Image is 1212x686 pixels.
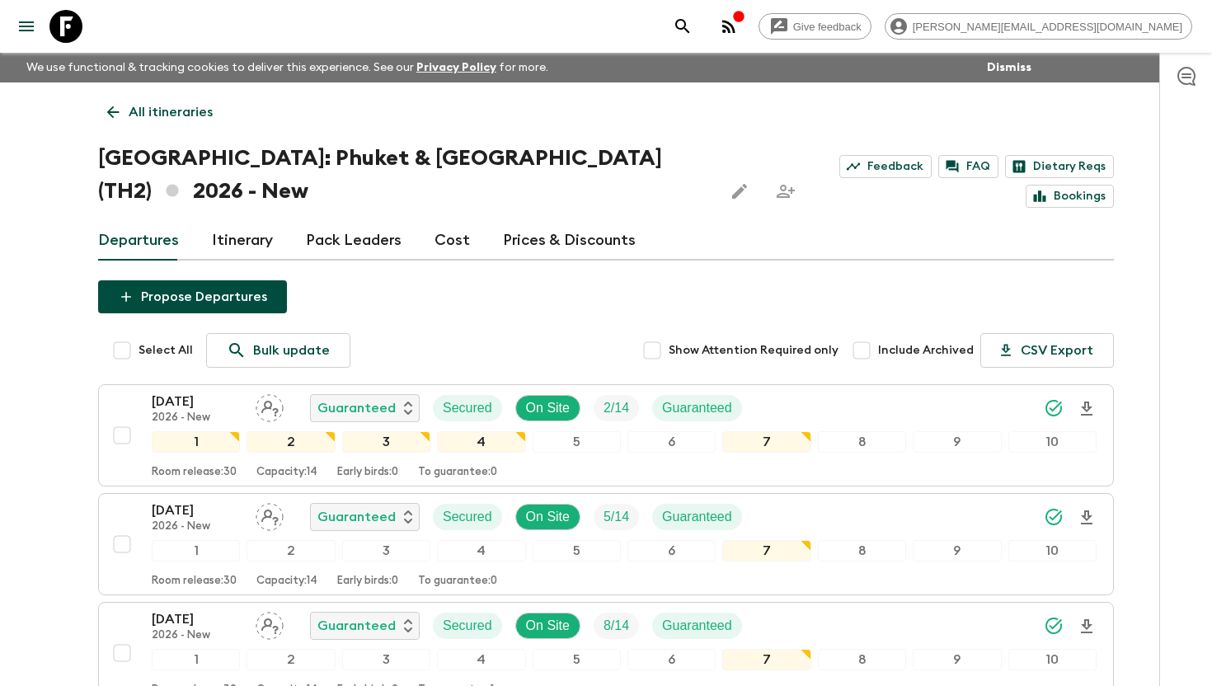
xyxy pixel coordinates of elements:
p: 2026 - New [152,629,242,642]
span: Share this itinerary [769,175,802,208]
button: CSV Export [980,333,1114,368]
div: 3 [342,431,430,453]
a: All itineraries [98,96,222,129]
div: 8 [818,431,906,453]
div: 3 [342,649,430,670]
p: Capacity: 14 [256,466,317,479]
a: Privacy Policy [416,62,496,73]
span: Give feedback [784,21,871,33]
button: Dismiss [983,56,1036,79]
p: Early birds: 0 [337,575,398,588]
p: Guaranteed [662,398,732,418]
p: Secured [443,507,492,527]
svg: Synced Successfully [1044,616,1064,636]
a: Bookings [1026,185,1114,208]
p: All itineraries [129,102,213,122]
div: 10 [1008,431,1097,453]
div: 7 [722,649,810,670]
div: 6 [627,431,716,453]
a: FAQ [938,155,998,178]
p: On Site [526,398,570,418]
div: 10 [1008,540,1097,561]
div: 4 [437,649,525,670]
div: 1 [152,649,240,670]
span: Include Archived [878,342,974,359]
div: [PERSON_NAME][EMAIL_ADDRESS][DOMAIN_NAME] [885,13,1192,40]
svg: Download Onboarding [1077,399,1097,419]
div: 6 [627,540,716,561]
h1: [GEOGRAPHIC_DATA]: Phuket & [GEOGRAPHIC_DATA] (TH2) 2026 - New [98,142,710,208]
p: Guaranteed [662,507,732,527]
div: 8 [818,649,906,670]
p: 8 / 14 [604,616,629,636]
div: Secured [433,395,502,421]
p: Guaranteed [317,398,396,418]
button: Edit this itinerary [723,175,756,208]
a: Prices & Discounts [503,221,636,261]
div: 4 [437,431,525,453]
div: Trip Fill [594,504,639,530]
div: 9 [913,649,1001,670]
a: Bulk update [206,333,350,368]
p: [DATE] [152,392,242,411]
div: 2 [247,431,335,453]
button: Propose Departures [98,280,287,313]
svg: Download Onboarding [1077,617,1097,637]
div: 6 [627,649,716,670]
p: To guarantee: 0 [418,466,497,479]
div: 8 [818,540,906,561]
p: Guaranteed [317,507,396,527]
div: On Site [515,395,580,421]
p: Early birds: 0 [337,466,398,479]
svg: Synced Successfully [1044,507,1064,527]
p: On Site [526,507,570,527]
p: Secured [443,398,492,418]
div: Trip Fill [594,395,639,421]
p: [DATE] [152,609,242,629]
svg: Synced Successfully [1044,398,1064,418]
div: 2 [247,540,335,561]
p: On Site [526,616,570,636]
a: Pack Leaders [306,221,402,261]
a: Feedback [839,155,932,178]
svg: Download Onboarding [1077,508,1097,528]
div: 9 [913,540,1001,561]
button: search adventures [666,10,699,43]
button: [DATE]2026 - NewAssign pack leaderGuaranteedSecuredOn SiteTrip FillGuaranteed12345678910Room rele... [98,384,1114,486]
p: [DATE] [152,500,242,520]
div: 1 [152,431,240,453]
div: Trip Fill [594,613,639,639]
button: menu [10,10,43,43]
div: 3 [342,540,430,561]
div: 5 [533,649,621,670]
div: Secured [433,613,502,639]
div: 1 [152,540,240,561]
span: Show Attention Required only [669,342,839,359]
div: 10 [1008,649,1097,670]
a: Itinerary [212,221,273,261]
div: 4 [437,540,525,561]
p: Room release: 30 [152,575,237,588]
p: 5 / 14 [604,507,629,527]
p: 2026 - New [152,411,242,425]
a: Dietary Reqs [1005,155,1114,178]
button: [DATE]2026 - NewAssign pack leaderGuaranteedSecuredOn SiteTrip FillGuaranteed12345678910Room rele... [98,493,1114,595]
div: On Site [515,504,580,530]
div: 5 [533,540,621,561]
p: To guarantee: 0 [418,575,497,588]
span: Select All [139,342,193,359]
span: [PERSON_NAME][EMAIL_ADDRESS][DOMAIN_NAME] [904,21,1191,33]
p: 2026 - New [152,520,242,533]
span: Assign pack leader [256,508,284,521]
p: Guaranteed [662,616,732,636]
p: Secured [443,616,492,636]
span: Assign pack leader [256,399,284,412]
div: 7 [722,540,810,561]
div: 7 [722,431,810,453]
a: Cost [435,221,470,261]
p: Bulk update [253,341,330,360]
div: 2 [247,649,335,670]
p: Guaranteed [317,616,396,636]
div: On Site [515,613,580,639]
p: We use functional & tracking cookies to deliver this experience. See our for more. [20,53,555,82]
